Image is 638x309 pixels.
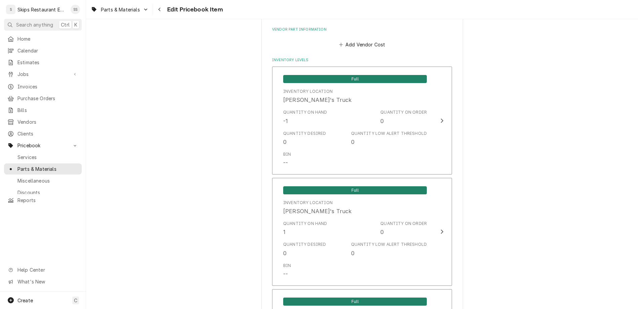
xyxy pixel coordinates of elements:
div: Inventory Location [283,88,333,94]
div: -- [283,159,288,167]
span: Ctrl [61,21,70,28]
div: Quantity Desired [283,130,326,146]
a: Home [4,33,82,44]
span: Services [17,154,78,161]
div: 0 [380,117,384,125]
a: Bills [4,105,82,116]
div: Bin [283,263,291,269]
div: Full [283,74,427,83]
label: Vendor Part Information [272,27,452,32]
div: [PERSON_NAME]'s Truck [283,207,351,215]
div: S [6,5,15,14]
div: Quantity on Order [380,221,427,227]
a: Reports [4,195,82,206]
a: Go to Help Center [4,264,82,275]
a: Go to What's New [4,276,82,287]
span: Discounts [17,189,78,196]
div: Quantity Low Alert Threshold [351,130,427,137]
div: 0 [283,249,287,257]
span: Parts & Materials [17,165,78,172]
div: -1 [283,117,288,125]
span: Full [283,186,427,194]
a: Invoices [4,81,82,92]
div: 0 [351,249,354,257]
a: Go to Jobs [4,69,82,80]
div: 1 [283,228,286,236]
a: Discounts [4,187,82,198]
div: Quantity on Hand [283,109,327,115]
div: 0 [351,138,354,146]
span: Jobs [17,71,68,78]
div: Quantity Desired [283,241,326,257]
div: Location [283,200,351,215]
span: What's New [17,278,78,285]
span: Vendors [17,118,78,125]
a: Miscellaneous [4,175,82,186]
a: Calendar [4,45,82,56]
a: Estimates [4,57,82,68]
div: Quantity on Hand [283,221,327,227]
span: Bills [17,107,78,114]
span: C [74,297,77,304]
a: Services [4,152,82,163]
div: Quantity on Order [380,109,427,115]
div: [PERSON_NAME]'s Truck [283,96,351,104]
a: Clients [4,128,82,139]
a: Go to Parts & Materials [88,4,151,15]
div: Vendor Part Information [272,27,452,49]
a: Vendors [4,116,82,127]
button: Add Vendor Cost [338,40,386,49]
span: Help Center [17,266,78,273]
span: Full [283,75,427,83]
span: K [74,21,77,28]
span: Clients [17,130,78,137]
div: Inventory Location [283,200,333,206]
div: Bin [283,263,291,278]
div: Quantity Low Alert Threshold [351,241,427,257]
div: Location [283,88,351,104]
div: Bin [283,151,291,167]
span: Pricebook [17,142,68,149]
div: 0 [380,228,384,236]
span: Purchase Orders [17,95,78,102]
span: Create [17,298,33,303]
div: SS [71,5,80,14]
div: Quantity on Order [380,109,427,125]
span: Reports [17,197,78,204]
div: Quantity Low Alert Threshold [351,130,427,146]
div: Quantity Desired [283,241,326,247]
div: Skips Restaurant Equipment [17,6,67,13]
span: Calendar [17,47,78,54]
button: Update Inventory Level [272,67,452,175]
span: Home [17,35,78,42]
div: -- [283,270,288,278]
div: Bin [283,151,291,157]
div: Quantity Low Alert Threshold [351,241,427,247]
a: Parts & Materials [4,163,82,175]
a: Go to Pricebook [4,140,82,151]
span: Search anything [16,21,53,28]
button: Search anythingCtrlK [4,19,82,31]
span: Miscellaneous [17,177,78,184]
button: Navigate back [154,4,165,15]
button: Update Inventory Level [272,178,452,286]
div: Shan Skipper's Avatar [71,5,80,14]
div: Quantity on Hand [283,109,327,125]
a: Purchase Orders [4,93,82,104]
div: Quantity on Order [380,221,427,236]
span: Edit Pricebook Item [165,5,223,14]
span: Full [283,298,427,306]
span: Estimates [17,59,78,66]
span: Invoices [17,83,78,90]
span: Parts & Materials [101,6,140,13]
div: 0 [283,138,287,146]
div: Quantity on Hand [283,221,327,236]
label: Inventory Levels [272,57,452,63]
div: Quantity Desired [283,130,326,137]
